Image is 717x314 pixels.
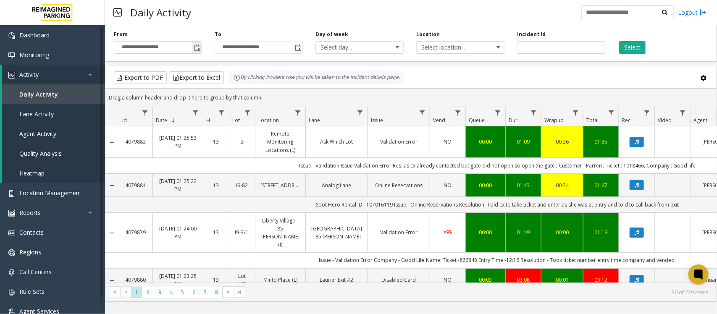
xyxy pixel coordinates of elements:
[258,117,279,124] span: Location
[158,225,198,241] a: [DATE] 01:24:00 PM
[546,228,578,236] a: 00:00
[234,138,250,146] a: 2
[471,228,500,236] div: 00:00
[8,230,15,236] img: 'icon'
[260,276,300,284] a: Minto Place (L)
[232,117,240,124] span: Lot
[546,181,578,189] div: 00:34
[114,71,167,84] button: Export to PDF
[8,72,15,78] img: 'icon'
[208,276,224,284] a: 13
[216,107,227,118] a: H Filter Menu
[546,276,578,284] a: 00:01
[124,228,147,236] a: 4079879
[373,276,425,284] a: Disabled Card
[234,272,250,288] a: Lot 193
[215,31,221,38] label: To
[471,181,500,189] a: 00:00
[471,276,500,284] a: 00:03
[444,182,452,189] span: NO
[177,287,188,298] span: Page 5
[588,276,614,284] div: 03:12
[622,117,632,124] span: Rec.
[208,138,224,146] a: 13
[158,177,198,193] a: [DATE] 01:25:22 PM
[2,144,105,163] a: Quality Analysis
[315,31,348,38] label: Day of week
[19,31,50,39] span: Dashboard
[586,117,599,124] span: Total
[188,287,200,298] span: Page 6
[19,110,54,118] span: Lane Activity
[19,228,44,236] span: Contacts
[316,42,386,53] span: Select day...
[435,276,460,284] a: NO
[678,8,706,17] a: Logout
[511,181,536,189] a: 01:13
[105,139,119,146] a: Collapse Details
[2,104,105,124] a: Lane Activity
[435,138,460,146] a: NO
[8,289,15,296] img: 'icon'
[206,117,210,124] span: H
[122,117,127,124] span: Id
[309,117,320,124] span: Lane
[658,117,672,124] span: Video
[234,74,240,81] img: infoIcon.svg
[19,248,41,256] span: Regions
[619,41,646,54] button: Select
[8,190,15,197] img: 'icon'
[19,149,62,157] span: Quality Analysis
[250,289,708,296] kendo-pager-info: 1 - 30 of 229 items
[511,228,536,236] a: 01:19
[8,52,15,59] img: 'icon'
[371,117,383,124] span: Issue
[126,2,195,23] h3: Daily Activity
[588,228,614,236] div: 01:19
[19,90,58,98] span: Daily Activity
[124,138,147,146] a: 4079882
[234,286,245,298] span: Go to the last page
[417,107,428,118] a: Issue Filter Menu
[677,107,688,118] a: Video Filter Menu
[509,117,517,124] span: Dur
[105,230,119,236] a: Collapse Details
[229,71,404,84] div: By clicking Incident row you will be taken to the incident details page.
[170,117,177,124] span: Sortable
[511,276,536,284] a: 03:08
[200,287,211,298] span: Page 7
[588,181,614,189] div: 01:47
[588,138,614,146] a: 01:35
[169,71,224,84] button: Export to Excel
[158,272,198,288] a: [DATE] 01:23:25 PM
[373,181,425,189] a: Online Reservations
[606,107,617,118] a: Total Filter Menu
[433,117,445,124] span: Vend
[124,181,147,189] a: 4079881
[546,138,578,146] div: 00:26
[373,138,425,146] a: Validation Error
[8,269,15,276] img: 'icon'
[444,138,452,145] span: NO
[260,130,300,154] a: Remote Monitoring Locations (L)
[311,181,362,189] a: Analog Lane
[435,181,460,189] a: NO
[19,169,45,177] span: Heatmap
[105,107,717,283] div: Data table
[222,286,234,298] span: Go to the next page
[293,42,302,53] span: Toggle popup
[471,138,500,146] a: 00:00
[417,42,486,53] span: Select location...
[641,107,653,118] a: Rec. Filter Menu
[19,51,49,59] span: Monitoring
[19,268,52,276] span: Call Centers
[528,107,539,118] a: Dur Filter Menu
[311,276,362,284] a: Laurier Exit #2
[139,107,151,118] a: Id Filter Menu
